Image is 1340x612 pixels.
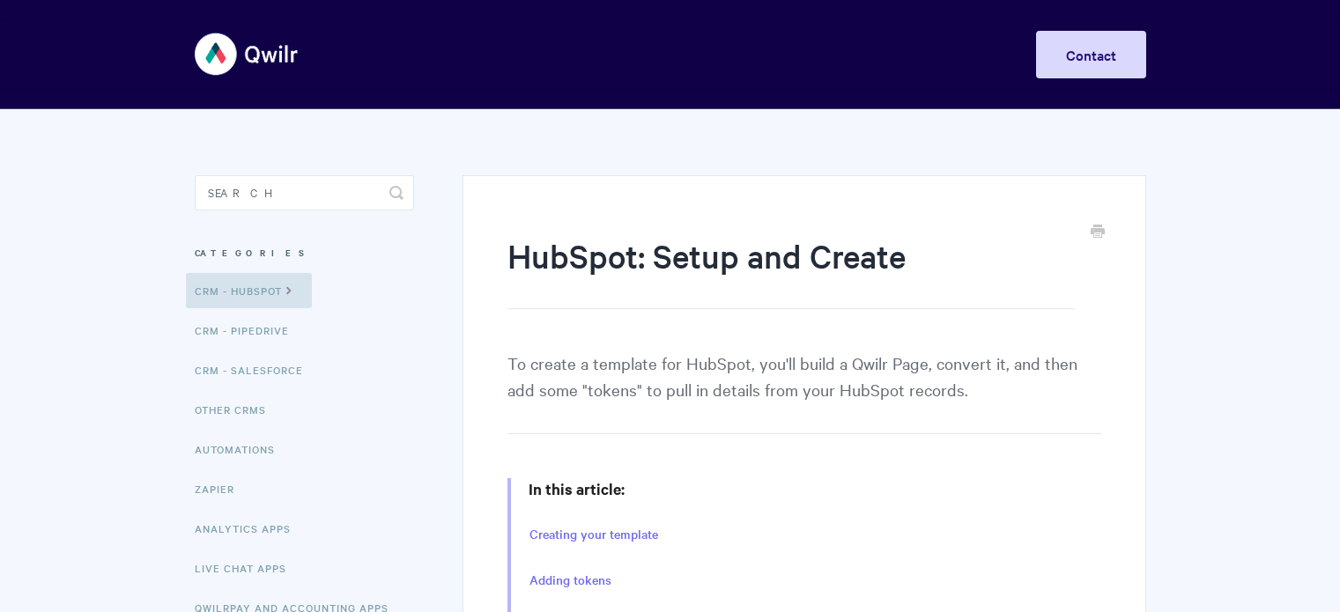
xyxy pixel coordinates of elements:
a: Adding tokens [529,571,611,590]
a: Automations [195,431,288,467]
a: Print this Article [1091,223,1105,242]
a: CRM - HubSpot [186,273,312,308]
h3: Categories [195,237,414,269]
a: Creating your template [529,525,658,544]
a: Contact [1036,31,1146,78]
a: Live Chat Apps [195,550,300,586]
a: CRM - Salesforce [195,352,316,387]
p: To create a template for HubSpot, you'll build a Qwilr Page, convert it, and then add some "token... [507,350,1100,434]
a: Analytics Apps [195,511,304,546]
input: Search [195,175,414,210]
a: CRM - Pipedrive [195,313,302,348]
a: Other CRMs [195,392,279,427]
strong: In this article: [529,478,625,499]
img: Qwilr Help Center [195,21,300,87]
h1: HubSpot: Setup and Create [507,233,1074,309]
a: Zapier [195,471,248,506]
